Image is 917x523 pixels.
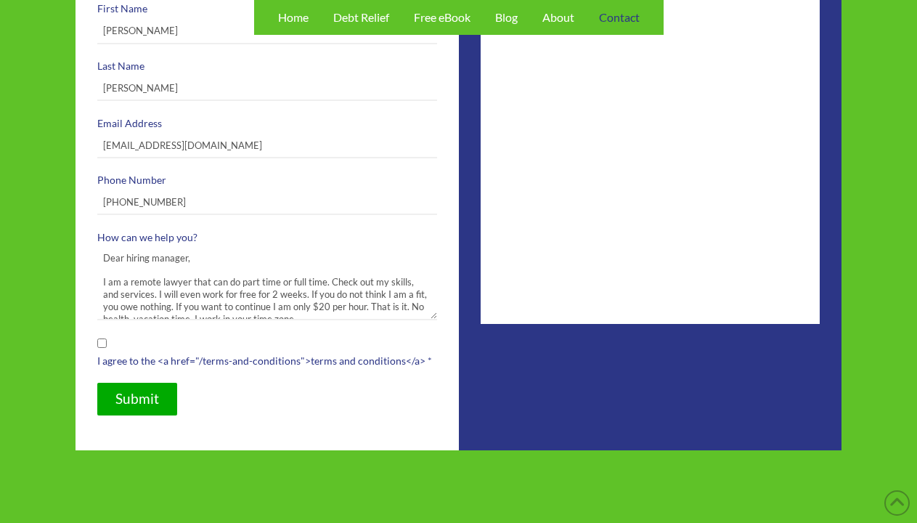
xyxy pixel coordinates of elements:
[97,133,437,158] input: Hello@johnsmith.com
[278,12,309,23] span: Home
[97,171,437,189] label: Phone Number
[333,12,389,23] span: Debt Relief
[97,229,437,246] label: How can we help you?
[97,57,437,75] label: Last Name
[542,12,574,23] span: About
[884,490,910,516] a: Back to Top
[97,115,437,132] label: Email Address
[97,76,437,101] input: Smith
[599,12,640,23] span: Contact
[97,190,437,215] input: 123.456.7890
[414,12,470,23] span: Free eBook
[97,352,437,370] label: I agree to the <a href="/terms-and-conditions">terms and conditions</a> *
[97,383,177,415] input: Submit
[495,12,518,23] span: Blog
